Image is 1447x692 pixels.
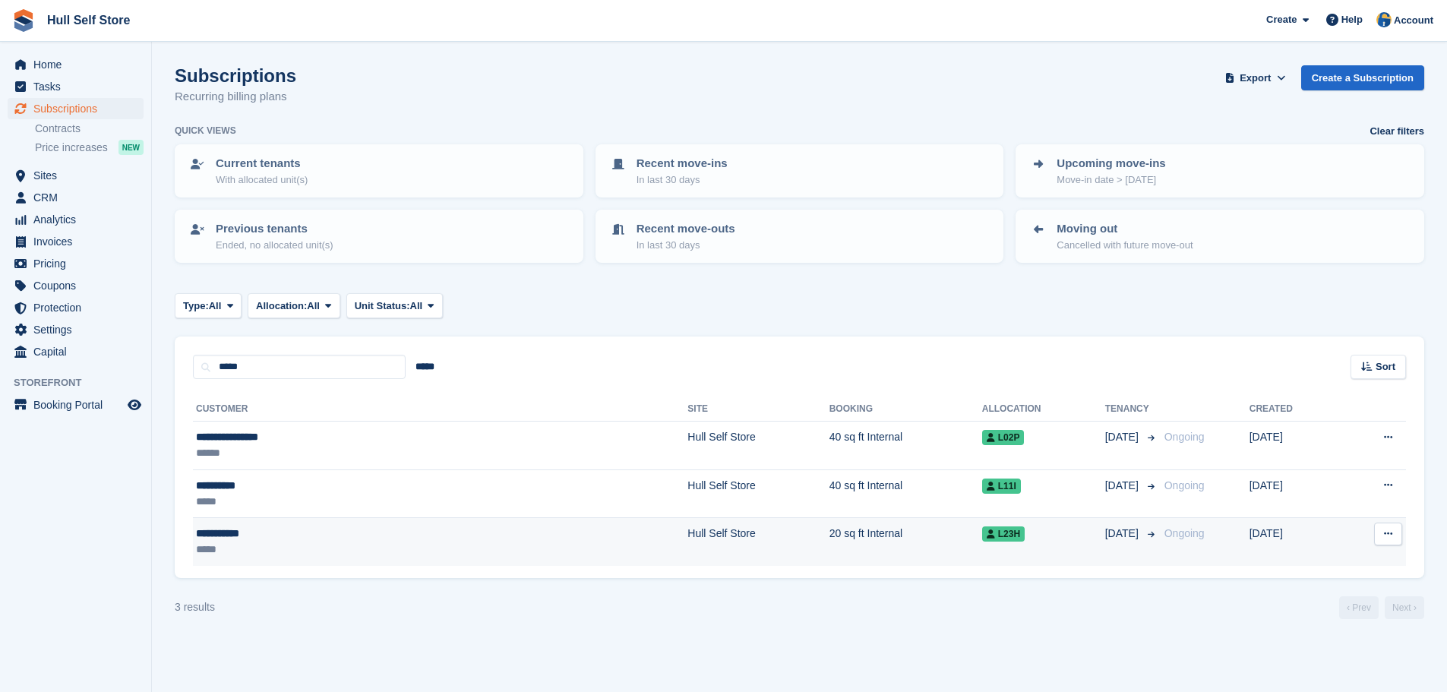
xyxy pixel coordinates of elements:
[1250,518,1340,566] td: [DATE]
[1376,12,1392,27] img: Hull Self Store
[1164,431,1205,443] span: Ongoing
[1017,146,1423,196] a: Upcoming move-ins Move-in date > [DATE]
[410,299,423,314] span: All
[175,65,296,86] h1: Subscriptions
[1339,596,1379,619] a: Previous
[982,479,1021,494] span: L11I
[829,397,982,422] th: Booking
[33,394,125,416] span: Booking Portal
[33,231,125,252] span: Invoices
[1105,526,1142,542] span: [DATE]
[829,422,982,470] td: 40 sq ft Internal
[176,211,582,261] a: Previous tenants Ended, no allocated unit(s)
[8,231,144,252] a: menu
[1341,12,1363,27] span: Help
[175,599,215,615] div: 3 results
[33,275,125,296] span: Coupons
[829,518,982,566] td: 20 sq ft Internal
[307,299,320,314] span: All
[597,146,1003,196] a: Recent move-ins In last 30 days
[8,187,144,208] a: menu
[687,469,829,518] td: Hull Self Store
[8,341,144,362] a: menu
[8,319,144,340] a: menu
[8,98,144,119] a: menu
[829,469,982,518] td: 40 sq ft Internal
[41,8,136,33] a: Hull Self Store
[1394,13,1433,28] span: Account
[12,9,35,32] img: stora-icon-8386f47178a22dfd0bd8f6a31ec36ba5ce8667c1dd55bd0f319d3a0aa187defe.svg
[637,238,735,253] p: In last 30 days
[637,220,735,238] p: Recent move-outs
[175,88,296,106] p: Recurring billing plans
[355,299,410,314] span: Unit Status:
[1105,478,1142,494] span: [DATE]
[216,220,333,238] p: Previous tenants
[14,375,151,390] span: Storefront
[687,518,829,566] td: Hull Self Store
[8,253,144,274] a: menu
[597,211,1003,261] a: Recent move-outs In last 30 days
[209,299,222,314] span: All
[1164,479,1205,491] span: Ongoing
[1250,422,1340,470] td: [DATE]
[1057,155,1165,172] p: Upcoming move-ins
[8,54,144,75] a: menu
[8,394,144,416] a: menu
[176,146,582,196] a: Current tenants With allocated unit(s)
[1222,65,1289,90] button: Export
[216,238,333,253] p: Ended, no allocated unit(s)
[8,76,144,97] a: menu
[637,172,728,188] p: In last 30 days
[8,165,144,186] a: menu
[8,209,144,230] a: menu
[216,172,308,188] p: With allocated unit(s)
[35,139,144,156] a: Price increases NEW
[8,275,144,296] a: menu
[1250,469,1340,518] td: [DATE]
[1057,220,1193,238] p: Moving out
[982,430,1025,445] span: L02P
[33,297,125,318] span: Protection
[1385,596,1424,619] a: Next
[33,54,125,75] span: Home
[33,187,125,208] span: CRM
[175,124,236,137] h6: Quick views
[1017,211,1423,261] a: Moving out Cancelled with future move-out
[248,293,340,318] button: Allocation: All
[33,253,125,274] span: Pricing
[1240,71,1271,86] span: Export
[118,140,144,155] div: NEW
[1250,397,1340,422] th: Created
[33,209,125,230] span: Analytics
[35,122,144,136] a: Contracts
[183,299,209,314] span: Type:
[175,293,242,318] button: Type: All
[1164,527,1205,539] span: Ongoing
[193,397,687,422] th: Customer
[33,98,125,119] span: Subscriptions
[1057,238,1193,253] p: Cancelled with future move-out
[1057,172,1165,188] p: Move-in date > [DATE]
[982,526,1025,542] span: L23H
[687,397,829,422] th: Site
[346,293,443,318] button: Unit Status: All
[35,141,108,155] span: Price increases
[33,76,125,97] span: Tasks
[637,155,728,172] p: Recent move-ins
[1336,596,1427,619] nav: Page
[1266,12,1297,27] span: Create
[1376,359,1395,374] span: Sort
[125,396,144,414] a: Preview store
[256,299,307,314] span: Allocation:
[1370,124,1424,139] a: Clear filters
[1105,429,1142,445] span: [DATE]
[1301,65,1424,90] a: Create a Subscription
[33,341,125,362] span: Capital
[33,319,125,340] span: Settings
[687,422,829,470] td: Hull Self Store
[216,155,308,172] p: Current tenants
[1105,397,1158,422] th: Tenancy
[8,297,144,318] a: menu
[33,165,125,186] span: Sites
